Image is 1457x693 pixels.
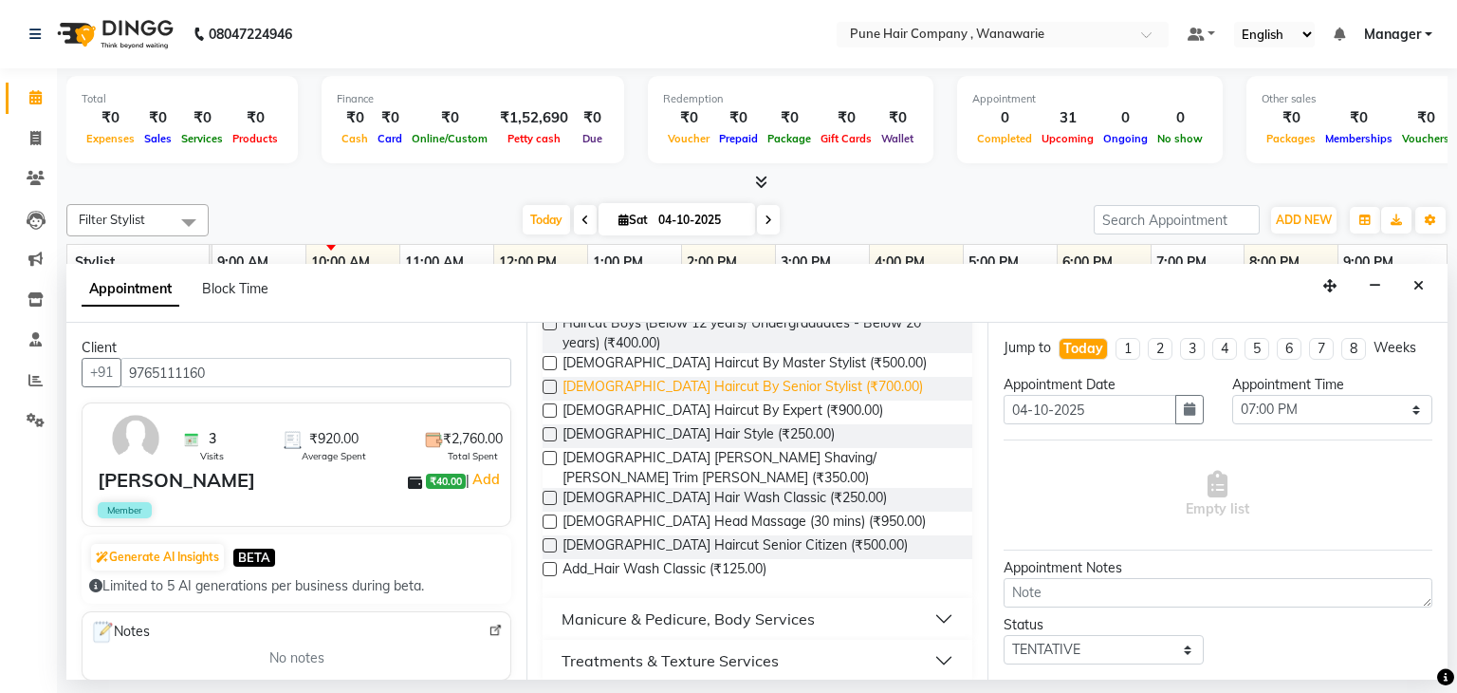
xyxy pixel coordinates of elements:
li: 5 [1245,338,1269,360]
span: ₹920.00 [309,429,359,449]
div: Treatments & Texture Services [562,649,779,672]
span: Haircut Boys (Below 12 years/ Undergraduates - Below 20 years) (₹400.00) [563,313,956,353]
span: Vouchers [1397,132,1454,145]
b: 08047224946 [209,8,292,61]
a: 7:00 PM [1152,249,1211,276]
a: 6:00 PM [1058,249,1117,276]
button: Treatments & Texture Services [550,644,964,678]
span: Card [373,132,407,145]
div: ₹0 [663,107,714,129]
li: 6 [1277,338,1301,360]
input: 2025-10-04 [653,206,747,234]
div: ₹0 [1320,107,1397,129]
a: 9:00 PM [1338,249,1398,276]
div: ₹0 [714,107,763,129]
span: Services [176,132,228,145]
input: Search by Name/Mobile/Email/Code [120,358,511,387]
input: Search Appointment [1094,205,1260,234]
a: 8:00 PM [1245,249,1304,276]
div: Manicure & Pedicure, Body Services [562,608,815,630]
span: Block Time [202,280,268,297]
span: [DEMOGRAPHIC_DATA] [PERSON_NAME] Shaving/ [PERSON_NAME] Trim [PERSON_NAME] (₹350.00) [563,448,956,488]
div: ₹0 [337,107,373,129]
div: Today [1063,339,1103,359]
span: BETA [233,549,275,567]
span: Stylist [75,253,115,271]
span: Package [763,132,816,145]
span: Add_Hair Wash Classic (₹125.00) [563,559,766,583]
li: 1 [1116,338,1140,360]
a: 2:00 PM [682,249,742,276]
button: +91 [82,358,121,387]
span: Visits [200,449,224,463]
div: 0 [1153,107,1208,129]
span: Expenses [82,132,139,145]
span: [DEMOGRAPHIC_DATA] Haircut By Master Stylist (₹500.00) [563,353,927,377]
div: Redemption [663,91,918,107]
span: | [466,468,503,491]
div: ₹0 [139,107,176,129]
span: Notes [90,620,150,645]
span: Online/Custom [407,132,492,145]
span: Voucher [663,132,714,145]
a: 5:00 PM [964,249,1024,276]
a: 9:00 AM [212,249,273,276]
span: Completed [972,132,1037,145]
img: avatar [108,411,163,466]
div: Limited to 5 AI generations per business during beta. [89,576,504,596]
span: Sales [139,132,176,145]
div: ₹0 [816,107,876,129]
span: Packages [1262,132,1320,145]
img: logo [48,8,178,61]
span: ADD NEW [1276,213,1332,227]
span: Petty cash [503,132,565,145]
div: Client [82,338,511,358]
div: ₹0 [82,107,139,129]
span: Filter Stylist [79,212,145,227]
div: Appointment Date [1004,375,1204,395]
div: Jump to [1004,338,1051,358]
div: [PERSON_NAME] [98,466,255,495]
span: Prepaid [714,132,763,145]
span: Ongoing [1098,132,1153,145]
a: Add [470,468,503,491]
span: Upcoming [1037,132,1098,145]
span: Memberships [1320,132,1397,145]
span: Wallet [876,132,918,145]
span: [DEMOGRAPHIC_DATA] Hair Wash Classic (₹250.00) [563,488,887,512]
span: No notes [269,648,324,668]
div: 31 [1037,107,1098,129]
a: 10:00 AM [306,249,375,276]
span: Manager [1364,25,1421,45]
span: Appointment [82,272,179,307]
span: Cash [337,132,373,145]
button: ADD NEW [1271,207,1337,234]
span: [DEMOGRAPHIC_DATA] Haircut Senior Citizen (₹500.00) [563,535,908,559]
span: ₹40.00 [426,474,466,489]
div: Total [82,91,283,107]
div: 0 [972,107,1037,129]
span: [DEMOGRAPHIC_DATA] Haircut By Senior Stylist (₹700.00) [563,377,923,401]
li: 8 [1341,338,1366,360]
span: Empty list [1186,471,1249,519]
a: 4:00 PM [870,249,930,276]
div: ₹0 [176,107,228,129]
a: 3:00 PM [776,249,836,276]
li: 2 [1148,338,1172,360]
span: No show [1153,132,1208,145]
button: Manicure & Pedicure, Body Services [550,602,964,636]
span: Today [523,205,570,234]
span: Due [578,132,607,145]
span: Member [98,502,152,518]
input: yyyy-mm-dd [1004,395,1176,424]
a: 1:00 PM [588,249,648,276]
div: Weeks [1374,338,1416,358]
div: ₹0 [373,107,407,129]
span: Products [228,132,283,145]
li: 7 [1309,338,1334,360]
div: 0 [1098,107,1153,129]
span: 3 [209,429,216,449]
span: [DEMOGRAPHIC_DATA] Head Massage (30 mins) (₹950.00) [563,512,926,535]
div: ₹0 [228,107,283,129]
div: ₹0 [1262,107,1320,129]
